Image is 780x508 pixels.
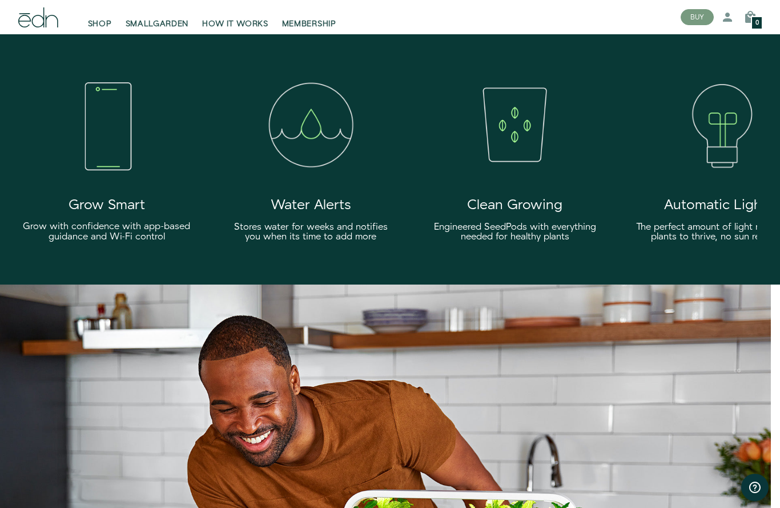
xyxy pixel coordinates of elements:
iframe: Opens a widget where you can find more information [741,474,769,502]
h4: Grow with confidence with app-based guidance and Wi-Fi control [23,222,191,242]
span: 0 [755,20,759,26]
a: SHOP [81,5,119,30]
a: SMALLGARDEN [119,5,196,30]
h2: Grow Smart [23,198,191,213]
a: HOW IT WORKS [195,5,275,30]
span: MEMBERSHIP [282,18,336,30]
h4: Engineered SeedPods with everything needed for healthy plants [431,222,599,242]
h2: Clean Growing [431,198,599,213]
span: SMALLGARDEN [126,18,189,30]
h2: Water Alerts [227,198,395,213]
span: SHOP [88,18,112,30]
span: HOW IT WORKS [202,18,268,30]
a: MEMBERSHIP [275,5,343,30]
h4: Stores water for weeks and notifies you when its time to add more [227,222,395,242]
button: BUY [681,9,714,25]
